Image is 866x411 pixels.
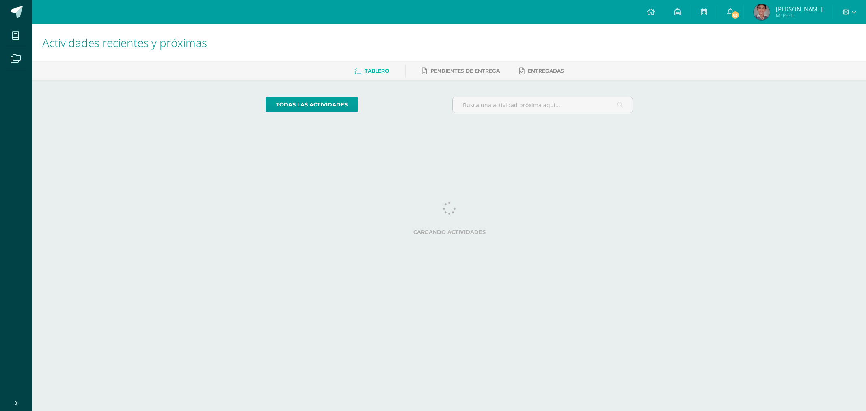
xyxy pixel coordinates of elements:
span: [PERSON_NAME] [776,5,823,13]
span: Entregadas [528,68,564,74]
input: Busca una actividad próxima aquí... [453,97,633,113]
img: 06146913bb8d9398940fd3dd5d94d252.png [754,4,770,20]
span: Actividades recientes y próximas [42,35,207,50]
span: Pendientes de entrega [430,68,500,74]
a: Pendientes de entrega [422,65,500,78]
span: Tablero [365,68,389,74]
span: Mi Perfil [776,12,823,19]
label: Cargando actividades [266,229,633,235]
a: todas las Actividades [266,97,358,112]
span: 63 [730,11,739,19]
a: Entregadas [519,65,564,78]
a: Tablero [354,65,389,78]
